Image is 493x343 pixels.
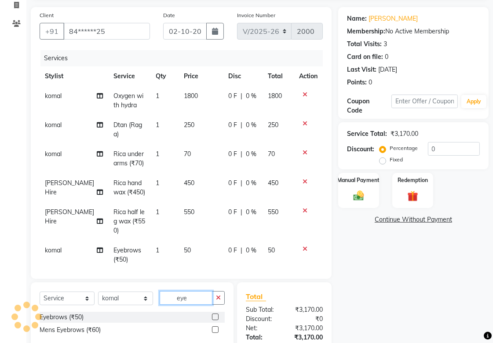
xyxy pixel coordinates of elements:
[347,145,374,154] div: Discount:
[184,150,191,158] span: 70
[156,150,159,158] span: 1
[285,333,330,342] div: ₹3,170.00
[228,91,237,101] span: 0 F
[163,11,175,19] label: Date
[228,246,237,255] span: 0 F
[285,314,330,324] div: ₹0
[347,27,480,36] div: No Active Membership
[378,65,397,74] div: [DATE]
[398,176,428,184] label: Redemption
[184,121,194,129] span: 250
[383,40,387,49] div: 3
[285,324,330,333] div: ₹3,170.00
[184,92,198,100] span: 1800
[391,129,418,139] div: ₹3,170.00
[108,66,151,86] th: Service
[156,179,159,187] span: 1
[338,176,380,184] label: Manual Payment
[391,95,458,108] input: Enter Offer / Coupon Code
[184,179,194,187] span: 450
[45,208,94,225] span: [PERSON_NAME] Hire
[241,120,242,130] span: |
[246,150,256,159] span: 0 %
[369,78,372,87] div: 0
[113,208,145,234] span: Rica half leg wax (₹550)
[369,14,418,23] a: [PERSON_NAME]
[239,305,285,314] div: Sub Total:
[347,40,382,49] div: Total Visits:
[294,66,323,86] th: Action
[113,121,142,138] span: Dtan (Raga)
[179,66,223,86] th: Price
[113,179,145,196] span: Rica hand wax (₹450)
[390,144,418,152] label: Percentage
[268,246,275,254] span: 50
[246,292,266,301] span: Total
[246,120,256,130] span: 0 %
[241,208,242,217] span: |
[239,333,285,342] div: Total:
[268,208,278,216] span: 550
[223,66,263,86] th: Disc
[40,23,64,40] button: +91
[40,50,329,66] div: Services
[40,313,84,322] div: Eyebrows (₹50)
[385,52,388,62] div: 0
[241,150,242,159] span: |
[285,305,330,314] div: ₹3,170.00
[40,66,108,86] th: Stylist
[347,27,385,36] div: Membership:
[239,324,285,333] div: Net:
[268,179,278,187] span: 450
[246,208,256,217] span: 0 %
[45,179,94,196] span: [PERSON_NAME] Hire
[340,215,487,224] a: Continue Without Payment
[113,150,144,167] span: Rica under arms (₹70)
[228,179,237,188] span: 0 F
[237,11,275,19] label: Invoice Number
[268,121,278,129] span: 250
[228,208,237,217] span: 0 F
[390,156,403,164] label: Fixed
[404,190,422,203] img: _gift.svg
[347,14,367,23] div: Name:
[45,92,62,100] span: komal
[45,150,62,158] span: komal
[347,129,387,139] div: Service Total:
[350,190,368,202] img: _cash.svg
[268,92,282,100] span: 1800
[268,150,275,158] span: 70
[241,91,242,101] span: |
[239,314,285,324] div: Discount:
[184,208,194,216] span: 550
[156,92,159,100] span: 1
[40,325,101,335] div: Mens Eyebrows (₹60)
[160,291,212,305] input: Search or Scan
[347,97,391,115] div: Coupon Code
[228,150,237,159] span: 0 F
[63,23,150,40] input: Search by Name/Mobile/Email/Code
[45,246,62,254] span: komal
[113,246,141,263] span: Eyebrows (₹50)
[347,52,383,62] div: Card on file:
[246,91,256,101] span: 0 %
[156,246,159,254] span: 1
[347,78,367,87] div: Points:
[45,121,62,129] span: komal
[263,66,294,86] th: Total
[113,92,143,109] span: Oxygen with hydra
[461,95,486,108] button: Apply
[246,246,256,255] span: 0 %
[241,246,242,255] span: |
[246,179,256,188] span: 0 %
[40,11,54,19] label: Client
[156,208,159,216] span: 1
[241,179,242,188] span: |
[184,246,191,254] span: 50
[150,66,179,86] th: Qty
[347,65,376,74] div: Last Visit:
[156,121,159,129] span: 1
[228,120,237,130] span: 0 F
